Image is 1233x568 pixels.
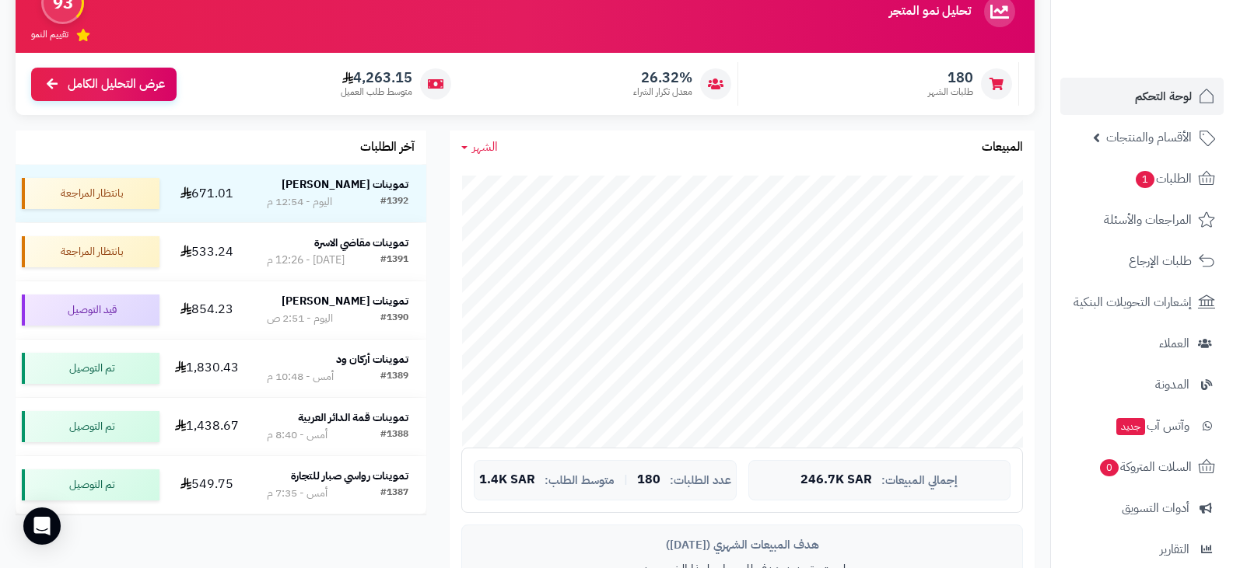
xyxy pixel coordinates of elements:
[670,474,731,487] span: عدد الطلبات:
[881,474,958,487] span: إجمالي المبيعات:
[336,351,408,368] strong: تموينات أركان ود
[1060,325,1224,362] a: العملاء
[166,223,249,281] td: 533.24
[282,176,408,193] strong: تموينات [PERSON_NAME]
[166,456,249,514] td: 549.75
[474,537,1011,553] div: هدف المبيعات الشهري ([DATE])
[1116,418,1145,435] span: جديد
[68,75,165,93] span: عرض التحليل الكامل
[1098,456,1192,478] span: السلات المتروكة
[928,85,973,99] span: طلبات الشهر
[282,293,408,309] strong: تموينات [PERSON_NAME]
[380,311,408,326] div: #1390
[1127,42,1218,75] img: logo-2.png
[31,68,177,101] a: عرض التحليل الكامل
[22,469,159,500] div: تم التوصيل
[1159,333,1189,354] span: العملاء
[982,141,1023,155] h3: المبيعات
[341,69,412,86] span: 4,263.15
[314,235,408,251] strong: تموينات مقاضي الاسرة
[1060,448,1224,486] a: السلات المتروكة0
[1155,374,1189,396] span: المدونة
[889,5,971,19] h3: تحليل نمو المتجر
[298,409,408,426] strong: تموينات قمة الدائر العربية
[1136,171,1154,188] span: 1
[1060,78,1224,115] a: لوحة التحكم
[1129,250,1192,272] span: طلبات الإرجاع
[380,369,408,385] div: #1389
[472,138,498,156] span: الشهر
[31,28,68,41] span: تقييم النمو
[380,427,408,443] div: #1388
[22,353,159,384] div: تم التوصيل
[22,294,159,326] div: قيد التوصيل
[23,507,61,545] div: Open Intercom Messenger
[928,69,973,86] span: 180
[267,486,328,501] div: أمس - 7:35 م
[166,165,249,222] td: 671.01
[633,85,692,99] span: معدل تكرار الشراء
[1160,538,1189,560] span: التقارير
[267,427,328,443] div: أمس - 8:40 م
[291,468,408,484] strong: تموينات رواسي صبار للتجارة
[166,398,249,455] td: 1,438.67
[267,194,332,210] div: اليوم - 12:54 م
[166,281,249,339] td: 854.23
[1134,168,1192,190] span: الطلبات
[633,69,692,86] span: 26.32%
[1060,284,1224,321] a: إشعارات التحويلات البنكية
[1060,366,1224,403] a: المدونة
[1074,291,1192,313] span: إشعارات التحويلات البنكية
[1122,497,1189,519] span: أدوات التسويق
[267,311,333,326] div: اليوم - 2:51 ص
[479,473,535,487] span: 1.4K SAR
[267,369,334,385] div: أمس - 10:48 م
[22,178,159,209] div: بانتظار المراجعة
[380,253,408,268] div: #1391
[166,340,249,397] td: 1,830.43
[22,236,159,267] div: بانتظار المراجعة
[461,138,498,156] a: الشهر
[1135,85,1192,107] span: لوحة التحكم
[624,474,628,486] span: |
[360,141,415,155] h3: آخر الطلبات
[341,85,412,99] span: متوسط طلب العميل
[1060,490,1224,527] a: أدوات التسويق
[22,411,159,442] div: تم التوصيل
[545,474,615,487] span: متوسط الطلب:
[1060,201,1224,239] a: المراجعات والأسئلة
[800,473,872,487] span: 246.7K SAR
[1106,127,1192,148] span: الأقسام والمنتجات
[1060,242,1224,280] a: طلبات الإرجاع
[267,253,345,268] div: [DATE] - 12:26 م
[1115,415,1189,437] span: وآتس آب
[380,194,408,210] div: #1392
[380,486,408,501] div: #1387
[1100,459,1119,476] span: 0
[1060,407,1224,444] a: وآتس آبجديد
[1060,531,1224,568] a: التقارير
[637,473,660,487] span: 180
[1104,209,1192,231] span: المراجعات والأسئلة
[1060,160,1224,197] a: الطلبات1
